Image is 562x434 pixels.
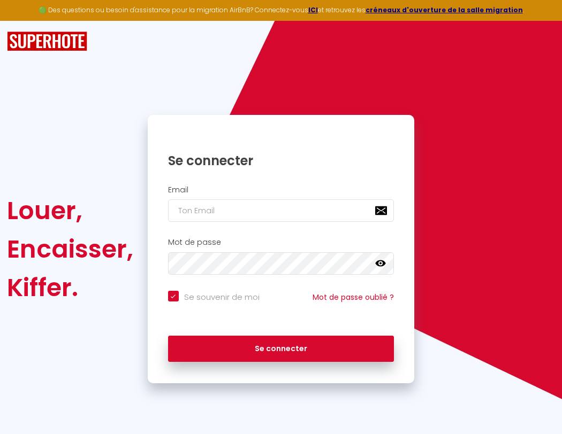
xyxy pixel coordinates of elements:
[7,230,133,268] div: Encaisser,
[168,152,394,169] h1: Se connecter
[7,32,87,51] img: SuperHote logo
[313,292,394,303] a: Mot de passe oublié ?
[168,185,394,195] h2: Email
[366,5,523,14] a: créneaux d'ouverture de la salle migration
[7,191,133,230] div: Louer,
[308,5,318,14] a: ICI
[168,336,394,362] button: Se connecter
[7,268,133,307] div: Kiffer.
[168,238,394,247] h2: Mot de passe
[168,199,394,222] input: Ton Email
